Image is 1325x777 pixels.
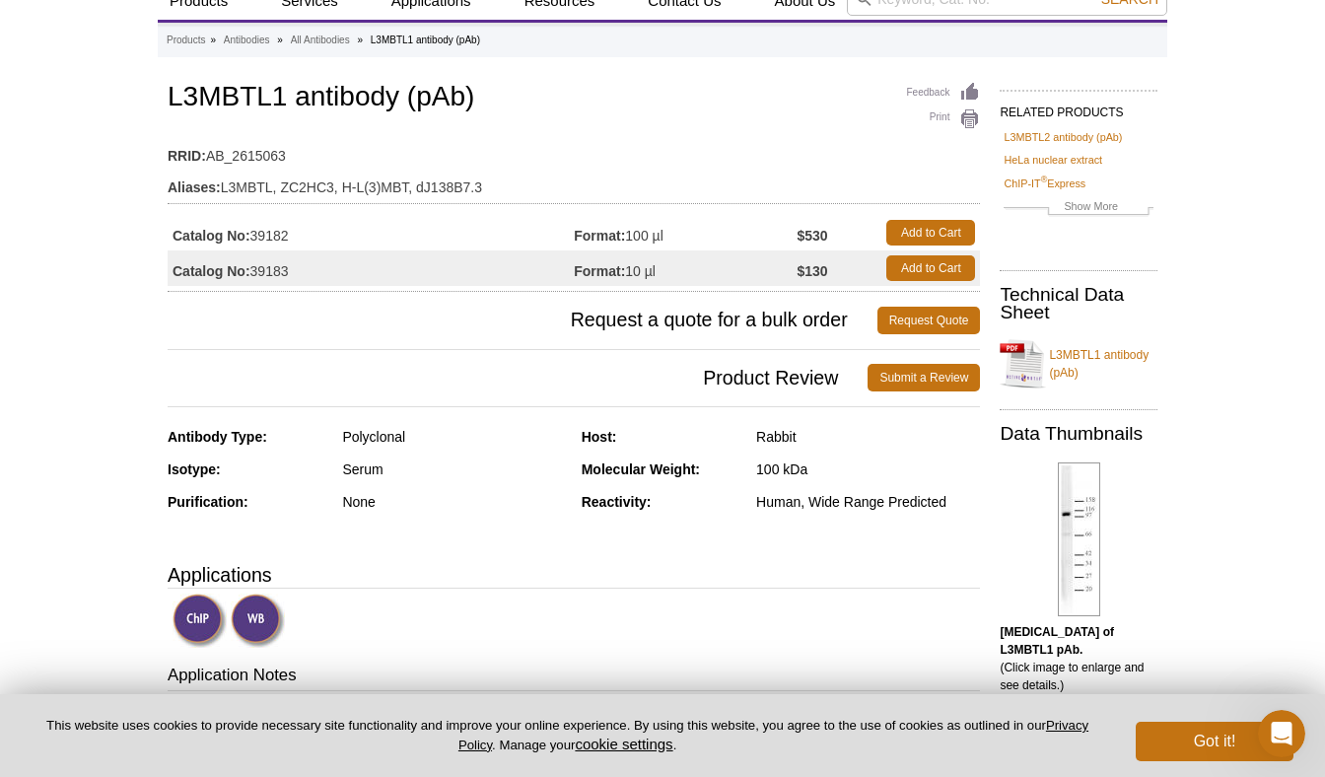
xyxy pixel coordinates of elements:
[1000,286,1157,321] h2: Technical Data Sheet
[1000,334,1157,393] a: L3MBTL1 antibody (pAb)
[173,227,250,245] strong: Catalog No:
[582,429,617,445] strong: Host:
[168,560,980,590] h3: Applications
[168,250,574,286] td: 39183
[868,364,980,391] a: Submit a Review
[886,255,975,281] a: Add to Cart
[1000,90,1157,125] h2: RELATED PRODUCTS
[168,178,221,196] strong: Aliases:
[575,736,672,752] button: cookie settings
[342,493,566,511] div: None
[342,428,566,446] div: Polyclonal
[582,461,700,477] strong: Molecular Weight:
[168,429,267,445] strong: Antibody Type:
[886,220,975,246] a: Add to Cart
[168,494,248,510] strong: Purification:
[1258,710,1305,757] iframe: Intercom live chat
[458,718,1088,751] a: Privacy Policy
[582,494,652,510] strong: Reactivity:
[231,594,285,648] img: Western Blot Validated
[1041,175,1048,184] sup: ®
[342,460,566,478] div: Serum
[168,167,980,198] td: L3MBTL, ZC2HC3, H-L(3)MBT, dJ138B7.3
[32,717,1103,754] p: This website uses cookies to provide necessary site functionality and improve your online experie...
[1136,722,1293,761] button: Got it!
[291,32,350,49] a: All Antibodies
[797,262,827,280] strong: $130
[224,32,270,49] a: Antibodies
[1000,623,1157,694] p: (Click image to enlarge and see details.)
[574,227,625,245] strong: Format:
[168,307,877,334] span: Request a quote for a bulk order
[168,364,868,391] span: Product Review
[168,461,221,477] strong: Isotype:
[173,594,227,648] img: ChIP Validated
[168,82,980,115] h1: L3MBTL1 antibody (pAb)
[168,215,574,250] td: 39182
[173,262,250,280] strong: Catalog No:
[277,35,283,45] li: »
[574,215,797,250] td: 100 µl
[168,147,206,165] strong: RRID:
[797,227,827,245] strong: $530
[1004,151,1102,169] a: HeLa nuclear extract
[1004,128,1122,146] a: L3MBTL2 antibody (pAb)
[371,35,480,45] li: L3MBTL1 antibody (pAb)
[1004,175,1085,192] a: ChIP-IT®Express
[756,493,980,511] div: Human, Wide Range Predicted
[574,262,625,280] strong: Format:
[877,307,981,334] a: Request Quote
[1004,197,1153,220] a: Show More
[756,460,980,478] div: 100 kDa
[1000,625,1114,657] b: [MEDICAL_DATA] of L3MBTL1 pAb.
[168,664,980,691] h3: Application Notes
[167,32,205,49] a: Products
[907,108,981,130] a: Print
[168,135,980,167] td: AB_2615063
[1058,462,1100,616] img: L3MBTL1 antibody (pAb) tested by Western blot.
[210,35,216,45] li: »
[907,82,981,104] a: Feedback
[574,250,797,286] td: 10 µl
[357,35,363,45] li: »
[756,428,980,446] div: Rabbit
[1000,425,1157,443] h2: Data Thumbnails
